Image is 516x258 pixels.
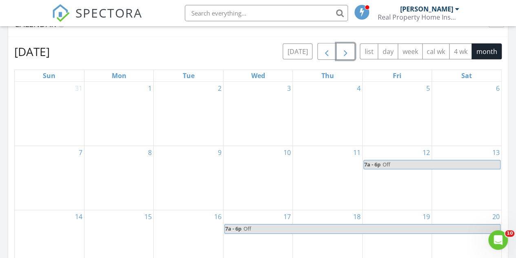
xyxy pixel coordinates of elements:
[181,70,196,81] a: Tuesday
[282,146,292,159] a: Go to September 10, 2025
[73,210,84,223] a: Go to September 14, 2025
[146,82,153,95] a: Go to September 1, 2025
[391,70,403,81] a: Friday
[213,210,223,223] a: Go to September 16, 2025
[432,82,501,146] td: Go to September 6, 2025
[494,82,501,95] a: Go to September 6, 2025
[364,160,381,169] span: 7a - 6p
[491,146,501,159] a: Go to September 13, 2025
[73,82,84,95] a: Go to August 31, 2025
[491,210,501,223] a: Go to September 20, 2025
[84,146,153,210] td: Go to September 8, 2025
[75,4,142,21] span: SPECTORA
[421,210,432,223] a: Go to September 19, 2025
[360,43,378,59] button: list
[282,210,292,223] a: Go to September 17, 2025
[84,82,153,146] td: Go to September 1, 2025
[52,4,70,22] img: The Best Home Inspection Software - Spectora
[225,224,242,233] span: 7a - 6p
[400,5,453,13] div: [PERSON_NAME]
[472,43,502,59] button: month
[52,11,142,28] a: SPECTORA
[77,146,84,159] a: Go to September 7, 2025
[15,146,84,210] td: Go to September 7, 2025
[352,146,362,159] a: Go to September 11, 2025
[143,210,153,223] a: Go to September 15, 2025
[41,70,57,81] a: Sunday
[383,161,390,168] span: Off
[14,43,50,60] h2: [DATE]
[223,82,292,146] td: Go to September 3, 2025
[319,70,335,81] a: Thursday
[244,225,251,232] span: Off
[286,82,292,95] a: Go to September 3, 2025
[355,82,362,95] a: Go to September 4, 2025
[449,43,472,59] button: 4 wk
[378,43,398,59] button: day
[15,82,84,146] td: Go to August 31, 2025
[293,82,362,146] td: Go to September 4, 2025
[421,146,432,159] a: Go to September 12, 2025
[146,146,153,159] a: Go to September 8, 2025
[185,5,348,21] input: Search everything...
[216,146,223,159] a: Go to September 9, 2025
[154,82,223,146] td: Go to September 2, 2025
[110,70,128,81] a: Monday
[505,230,514,237] span: 10
[422,43,450,59] button: cal wk
[216,82,223,95] a: Go to September 2, 2025
[352,210,362,223] a: Go to September 18, 2025
[460,70,474,81] a: Saturday
[425,82,432,95] a: Go to September 5, 2025
[378,13,459,21] div: Real Property Home Inspections LLC
[317,43,337,60] button: Previous month
[223,146,292,210] td: Go to September 10, 2025
[362,146,432,210] td: Go to September 12, 2025
[362,82,432,146] td: Go to September 5, 2025
[336,43,355,60] button: Next month
[154,146,223,210] td: Go to September 9, 2025
[432,146,501,210] td: Go to September 13, 2025
[283,43,312,59] button: [DATE]
[249,70,266,81] a: Wednesday
[398,43,423,59] button: week
[293,146,362,210] td: Go to September 11, 2025
[488,230,508,250] iframe: Intercom live chat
